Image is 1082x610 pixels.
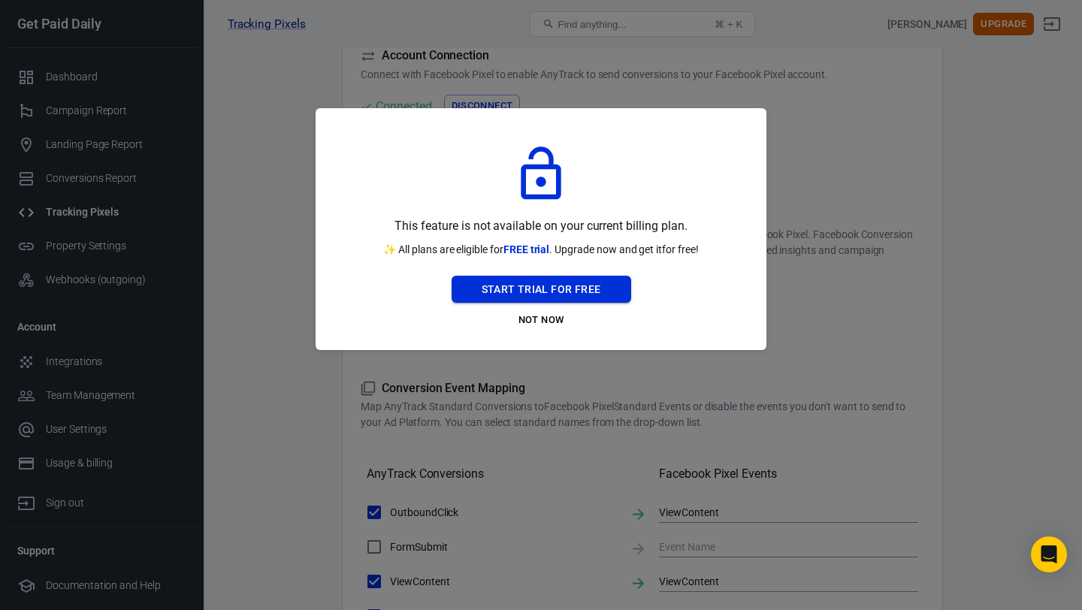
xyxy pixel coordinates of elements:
[452,276,631,303] button: Start Trial For Free
[503,243,550,255] span: FREE trial
[383,242,699,258] p: ✨ All plans are eligible for . Upgrade now and get it for free!
[394,216,687,236] p: This feature is not available on your current billing plan.
[452,309,631,332] button: Not Now
[1031,536,1067,572] div: Open Intercom Messenger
